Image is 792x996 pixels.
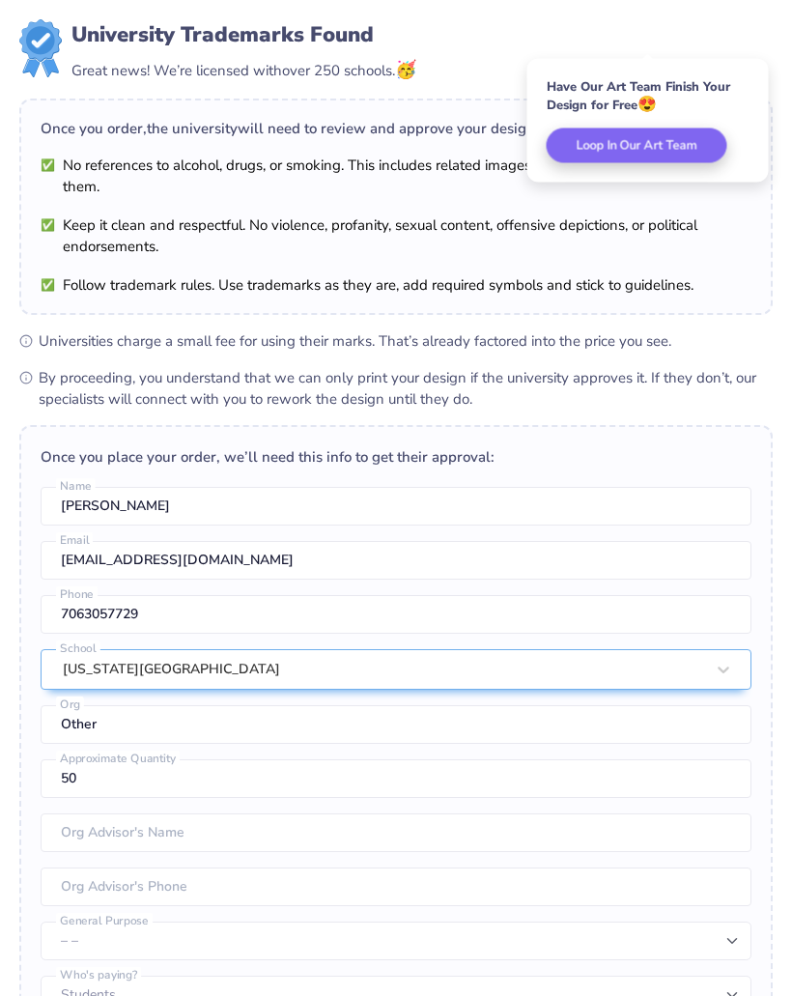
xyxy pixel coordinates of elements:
[41,813,751,852] input: Org Advisor's Name
[395,58,416,81] span: 🥳
[71,19,416,50] div: University Trademarks Found
[39,367,773,410] span: By proceeding, you understand that we can only print your design if the university approves it. I...
[637,94,657,115] span: 😍
[41,274,751,296] li: Follow trademark rules. Use trademarks as they are, add required symbols and stick to guidelines.
[71,57,416,83] div: Great news! We’re licensed with over 250 schools.
[41,487,751,526] input: Name
[41,868,751,906] input: Org Advisor's Phone
[41,446,751,468] div: Once you place your order, we’ll need this info to get their approval:
[39,330,773,352] span: Universities charge a small fee for using their marks. That’s already factored into the price you...
[41,759,751,798] input: Approximate Quantity
[41,118,751,139] div: Once you order, the university will need to review and approve your design. These are their rules:
[41,705,751,744] input: Org
[547,128,727,163] button: Loop In Our Art Team
[19,19,62,77] img: license-marks-badge.png
[41,541,751,580] input: Email
[547,78,750,114] div: Have Our Art Team Finish Your Design for Free
[41,214,751,257] li: Keep it clean and respectful. No violence, profanity, sexual content, offensive depictions, or po...
[41,595,751,634] input: Phone
[41,155,751,197] li: No references to alcohol, drugs, or smoking. This includes related images, phrases, and brands re...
